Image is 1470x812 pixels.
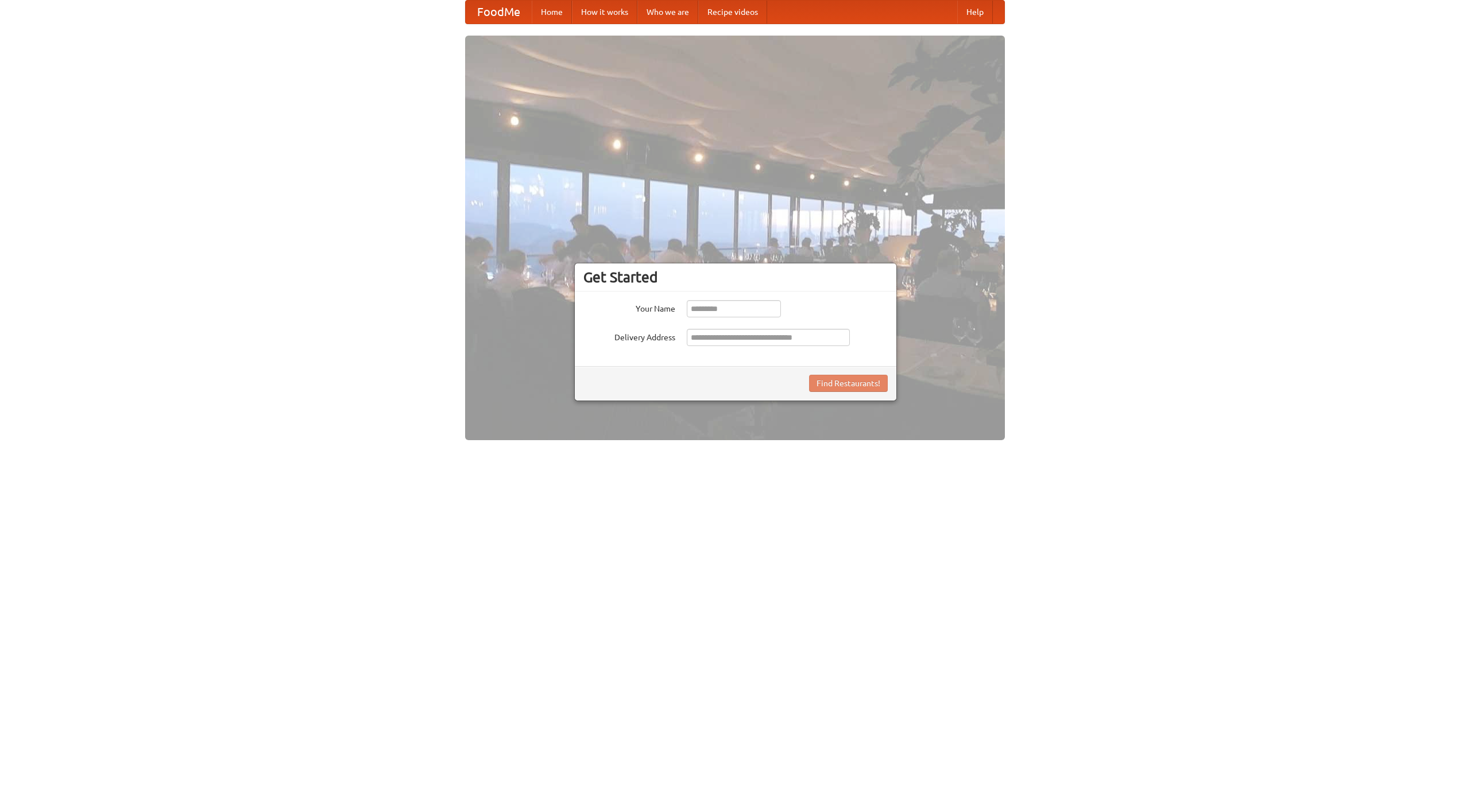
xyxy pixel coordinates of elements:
a: Recipe videos [698,1,767,24]
a: FoodMe [466,1,532,24]
button: Find Restaurants! [809,375,888,392]
a: How it works [572,1,637,24]
label: Delivery Address [583,329,675,343]
h3: Get Started [583,269,888,286]
label: Your Name [583,300,675,314]
a: Who we are [637,1,698,24]
a: Help [957,1,993,24]
a: Home [532,1,572,24]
